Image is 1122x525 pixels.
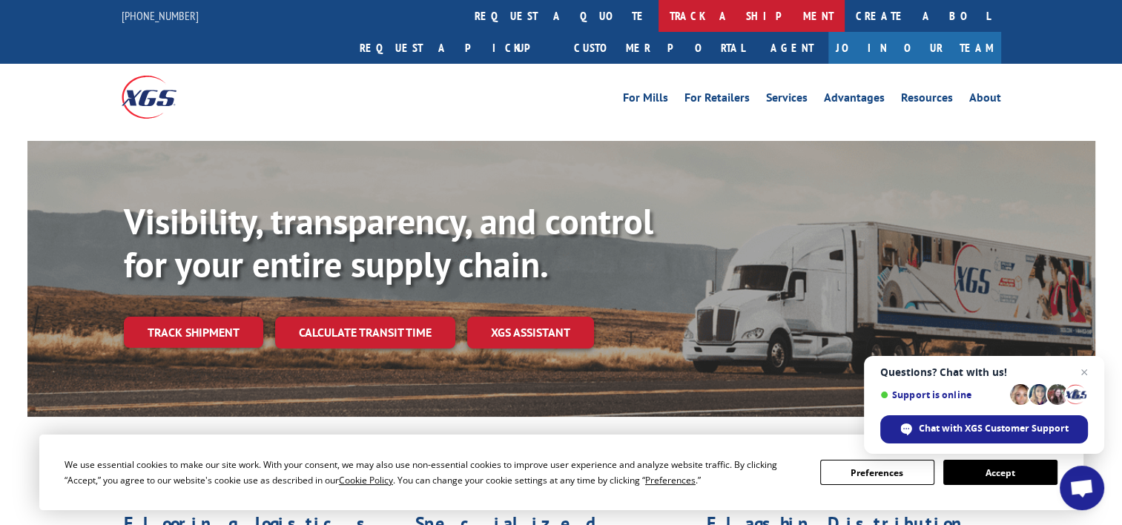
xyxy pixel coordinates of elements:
[969,92,1001,108] a: About
[349,32,563,64] a: Request a pickup
[124,198,653,287] b: Visibility, transparency, and control for your entire supply chain.
[39,435,1083,510] div: Cookie Consent Prompt
[919,422,1069,435] span: Chat with XGS Customer Support
[1060,466,1104,510] div: Open chat
[467,317,594,349] a: XGS ASSISTANT
[339,474,393,486] span: Cookie Policy
[880,389,1005,400] span: Support is online
[65,457,802,488] div: We use essential cookies to make our site work. With your consent, we may also use non-essential ...
[880,415,1088,443] div: Chat with XGS Customer Support
[684,92,750,108] a: For Retailers
[820,460,934,485] button: Preferences
[623,92,668,108] a: For Mills
[828,32,1001,64] a: Join Our Team
[1075,363,1093,381] span: Close chat
[563,32,756,64] a: Customer Portal
[122,8,199,23] a: [PHONE_NUMBER]
[766,92,808,108] a: Services
[756,32,828,64] a: Agent
[901,92,953,108] a: Resources
[880,366,1088,378] span: Questions? Chat with us!
[645,474,696,486] span: Preferences
[124,317,263,348] a: Track shipment
[275,317,455,349] a: Calculate transit time
[824,92,885,108] a: Advantages
[943,460,1057,485] button: Accept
